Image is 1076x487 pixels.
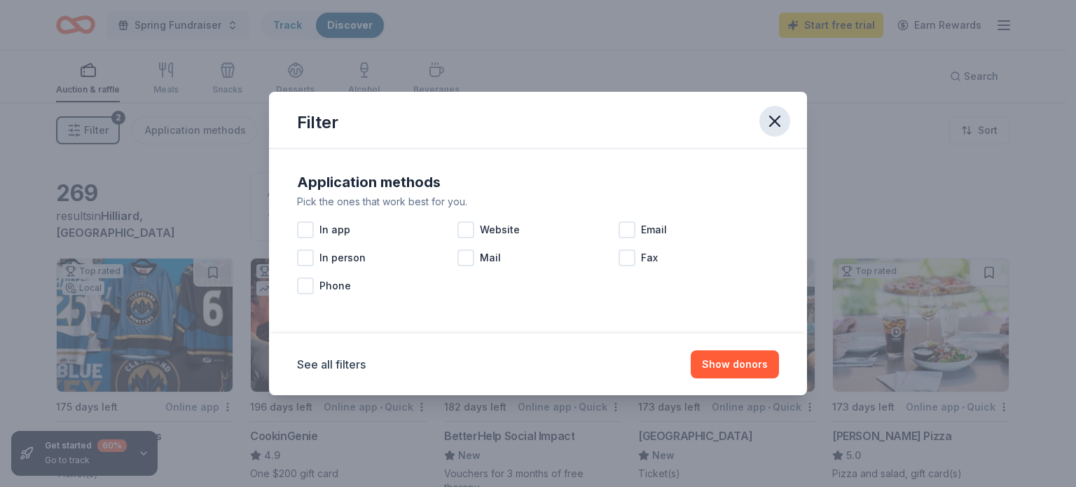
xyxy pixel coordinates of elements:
[319,277,351,294] span: Phone
[297,193,779,210] div: Pick the ones that work best for you.
[691,350,779,378] button: Show donors
[641,249,658,266] span: Fax
[319,221,350,238] span: In app
[297,356,366,373] button: See all filters
[319,249,366,266] span: In person
[480,221,520,238] span: Website
[297,111,338,134] div: Filter
[641,221,667,238] span: Email
[480,249,501,266] span: Mail
[297,171,779,193] div: Application methods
